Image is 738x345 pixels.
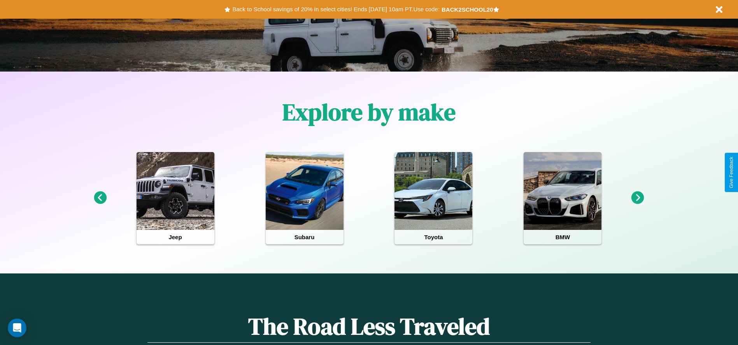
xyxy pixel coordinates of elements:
h1: The Road Less Traveled [147,310,590,343]
button: Back to School savings of 20% in select cities! Ends [DATE] 10am PT.Use code: [230,4,441,15]
h4: Jeep [137,230,214,244]
div: Give Feedback [729,157,734,188]
b: BACK2SCHOOL20 [442,6,493,13]
h4: BMW [524,230,601,244]
h4: Subaru [266,230,344,244]
h1: Explore by make [282,96,456,128]
div: Open Intercom Messenger [8,319,26,337]
h4: Toyota [394,230,472,244]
